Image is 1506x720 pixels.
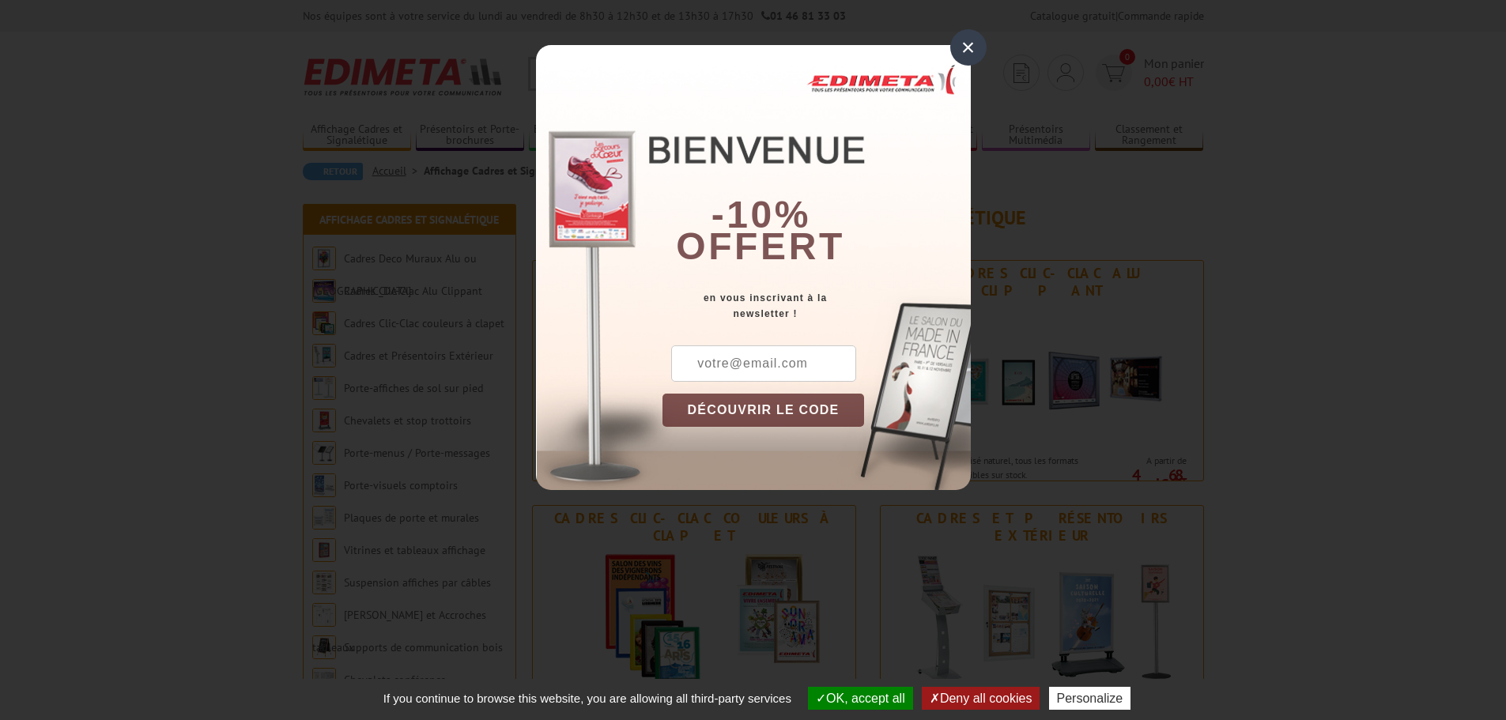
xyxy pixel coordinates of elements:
button: Deny all cookies [922,687,1040,710]
font: offert [676,225,845,267]
input: votre@email.com [671,345,856,382]
button: DÉCOUVRIR LE CODE [662,394,865,427]
span: If you continue to browse this website, you are allowing all third-party services [376,692,799,705]
div: × [950,29,987,66]
div: en vous inscrivant à la newsletter ! [662,290,971,322]
button: OK, accept all [808,687,913,710]
b: -10% [711,194,811,236]
button: Personalize (modal window) [1049,687,1131,710]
